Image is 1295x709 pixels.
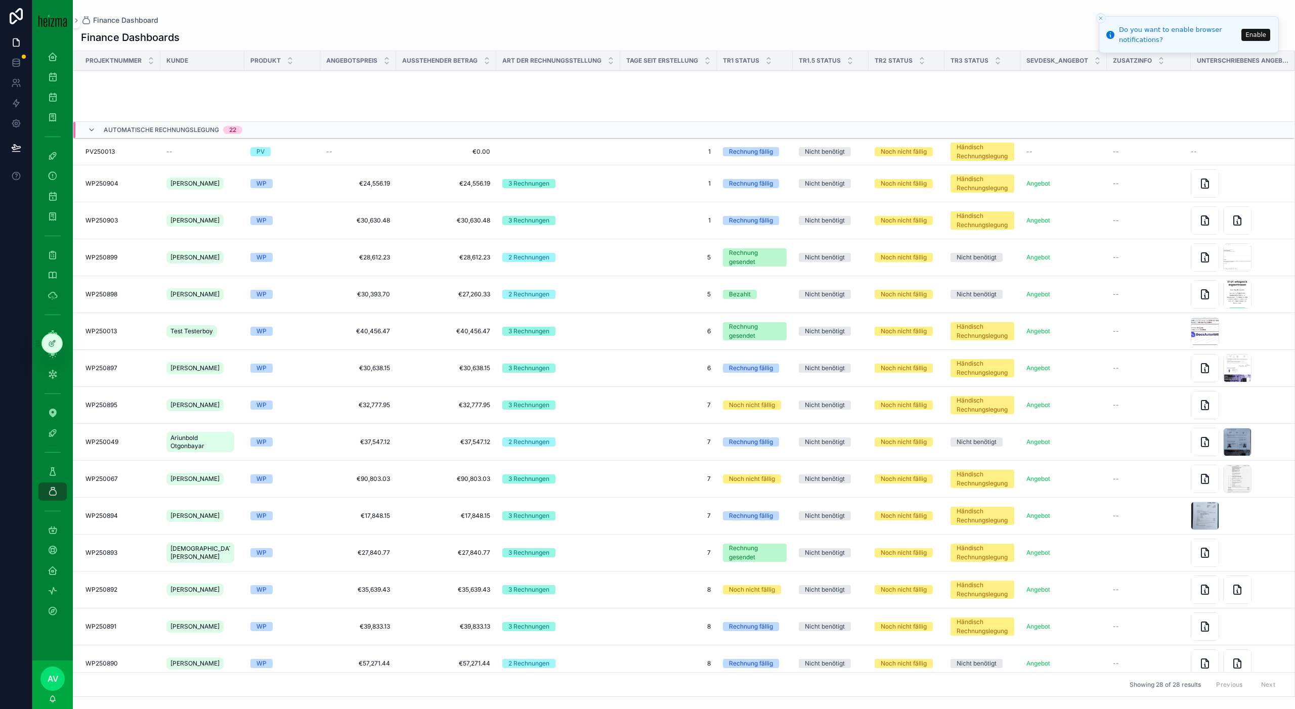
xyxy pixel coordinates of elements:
[1113,290,1185,298] a: --
[799,327,862,336] a: Nicht benötigt
[508,437,549,447] div: 2 Rechnungen
[402,253,490,261] span: €28,612.23
[85,438,154,446] a: WP250049
[326,148,390,156] a: --
[805,474,845,483] div: Nicht benötigt
[502,364,614,373] a: 3 Rechnungen
[326,180,390,188] a: €24,556.19
[723,544,787,562] a: Rechnung gesendet
[951,322,1014,340] a: Händisch Rechnungslegung
[85,364,154,372] a: WP250897
[799,216,862,225] a: Nicht benötigt
[957,470,1008,488] div: Händisch Rechnungslegung
[626,180,711,188] a: 1
[104,126,219,134] span: Automatische Rechnungslegung
[957,359,1008,377] div: Händisch Rechnungslegung
[951,143,1014,161] a: Händisch Rechnungslegung
[799,474,862,483] a: Nicht benötigt
[508,290,549,299] div: 2 Rechnungen
[1026,180,1050,187] a: Angebot
[875,327,938,336] a: Noch nicht fällig
[402,180,490,188] span: €24,556.19
[1026,216,1050,224] a: Angebot
[502,253,614,262] a: 2 Rechnungen
[166,148,172,156] span: --
[626,253,711,261] a: 5
[402,327,490,335] span: €40,456.47
[799,253,862,262] a: Nicht benötigt
[85,290,117,298] span: WP250898
[170,364,220,372] span: [PERSON_NAME]
[1113,475,1119,483] span: --
[508,253,549,262] div: 2 Rechnungen
[1026,327,1050,335] a: Angebot
[799,401,862,410] a: Nicht benötigt
[1026,148,1101,156] a: --
[85,180,154,188] a: WP250904
[402,290,490,298] a: €27,260.33
[951,253,1014,262] a: Nicht benötigt
[250,290,314,299] a: WP
[1026,438,1050,446] a: Angebot
[957,437,997,447] div: Nicht benötigt
[951,437,1014,447] a: Nicht benötigt
[250,364,314,373] a: WP
[729,290,751,299] div: Bezahlt
[881,437,927,447] div: Noch nicht fällig
[250,401,314,410] a: WP
[723,179,787,188] a: Rechnung fällig
[799,290,862,299] a: Nicht benötigt
[85,253,117,261] span: WP250899
[326,364,390,372] a: €30,638.15
[1026,148,1032,156] span: --
[170,434,230,450] span: Ariunbold Otgonbayar
[256,364,267,373] div: WP
[951,396,1014,414] a: Händisch Rechnungslegung
[957,507,1008,525] div: Händisch Rechnungslegung
[85,216,118,225] span: WP250903
[166,323,238,339] a: Test Testerboy
[402,438,490,446] a: €37,547.12
[85,148,154,156] a: PV250013
[875,253,938,262] a: Noch nicht fällig
[256,548,267,557] div: WP
[85,148,115,156] span: PV250013
[170,216,220,225] span: [PERSON_NAME]
[875,401,938,410] a: Noch nicht fällig
[85,475,154,483] a: WP250067
[1026,475,1050,482] a: Angebot
[166,249,238,265] a: [PERSON_NAME]
[875,364,938,373] a: Noch nicht fällig
[626,512,711,520] a: 7
[256,327,267,336] div: WP
[85,216,154,225] a: WP250903
[799,437,862,447] a: Nicht benötigt
[1113,180,1185,188] a: --
[250,327,314,336] a: WP
[1113,148,1185,156] a: --
[250,253,314,262] a: WP
[1026,327,1101,335] a: Angebot
[38,14,67,27] img: App logo
[1113,475,1185,483] a: --
[402,364,490,372] a: €30,638.15
[723,147,787,156] a: Rechnung fällig
[85,512,118,520] span: WP250894
[729,322,781,340] div: Rechnung gesendet
[723,216,787,225] a: Rechnung fällig
[326,512,390,520] a: €17,848.15
[799,511,862,520] a: Nicht benötigt
[85,327,154,335] a: WP250013
[1113,401,1119,409] span: --
[81,15,158,25] a: Finance Dashboard
[256,253,267,262] div: WP
[166,286,238,302] a: [PERSON_NAME]
[85,327,117,335] span: WP250013
[502,327,614,336] a: 3 Rechnungen
[951,174,1014,193] a: Händisch Rechnungslegung
[502,437,614,447] a: 2 Rechnungen
[402,512,490,520] a: €17,848.15
[170,327,213,335] span: Test Testerboy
